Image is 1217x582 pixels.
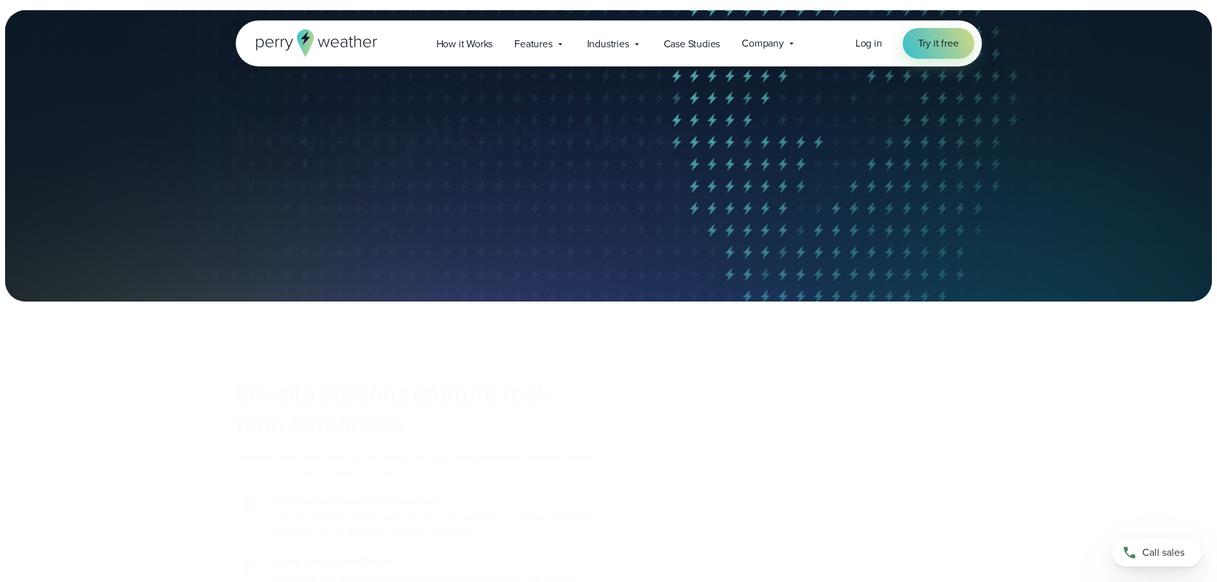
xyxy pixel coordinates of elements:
span: Try it free [918,36,959,51]
span: Features [514,36,552,52]
span: Company [742,36,784,51]
span: Log in [855,36,882,50]
a: Log in [855,36,882,51]
a: How it Works [425,31,504,57]
span: Call sales [1142,545,1184,560]
a: Try it free [903,28,974,59]
span: Case Studies [664,36,721,52]
span: How it Works [436,36,493,52]
span: Industries [587,36,629,52]
a: Call sales [1112,539,1202,567]
a: Case Studies [653,31,731,57]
